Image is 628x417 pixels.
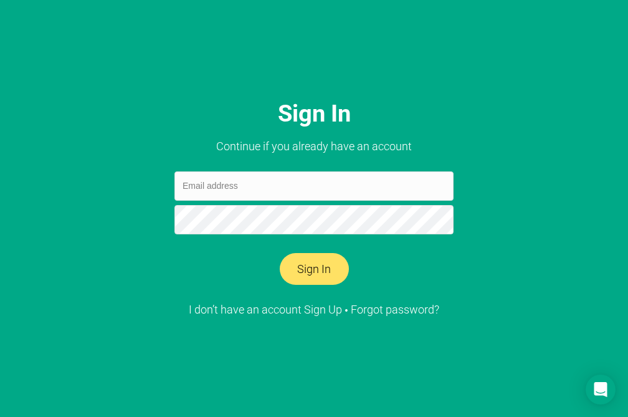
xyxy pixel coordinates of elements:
a: I don’t have an account Sign Up [189,303,342,316]
h2: Continue if you already have an account [209,140,419,153]
button: Sign In [280,253,349,285]
div: Open Intercom Messenger [586,375,616,405]
a: Forgot password? [351,303,439,316]
input: Email address [174,171,454,201]
h1: Sign In [278,100,351,128]
span: • [345,305,348,315]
